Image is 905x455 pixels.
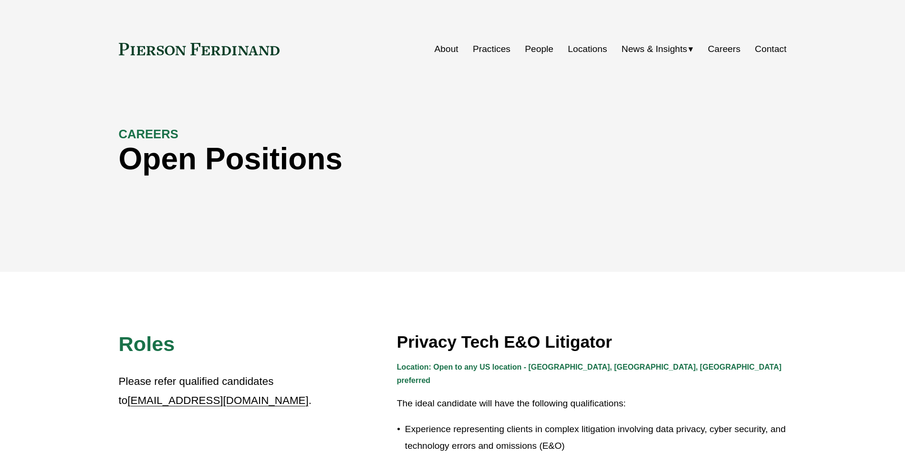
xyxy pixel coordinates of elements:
[397,363,784,385] strong: Location: Open to any US location - [GEOGRAPHIC_DATA], [GEOGRAPHIC_DATA], [GEOGRAPHIC_DATA] prefe...
[622,40,694,58] a: folder dropdown
[525,40,553,58] a: People
[119,142,620,176] h1: Open Positions
[397,331,787,352] h3: Privacy Tech E&O Litigator
[435,40,458,58] a: About
[127,394,308,406] a: [EMAIL_ADDRESS][DOMAIN_NAME]
[397,395,787,412] p: The ideal candidate will have the following qualifications:
[622,41,687,58] span: News & Insights
[755,40,786,58] a: Contact
[119,332,175,355] span: Roles
[473,40,510,58] a: Practices
[405,421,787,454] p: Experience representing clients in complex litigation involving data privacy, cyber security, and...
[119,372,313,411] p: Please refer qualified candidates to .
[119,127,178,141] strong: CAREERS
[568,40,607,58] a: Locations
[708,40,740,58] a: Careers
